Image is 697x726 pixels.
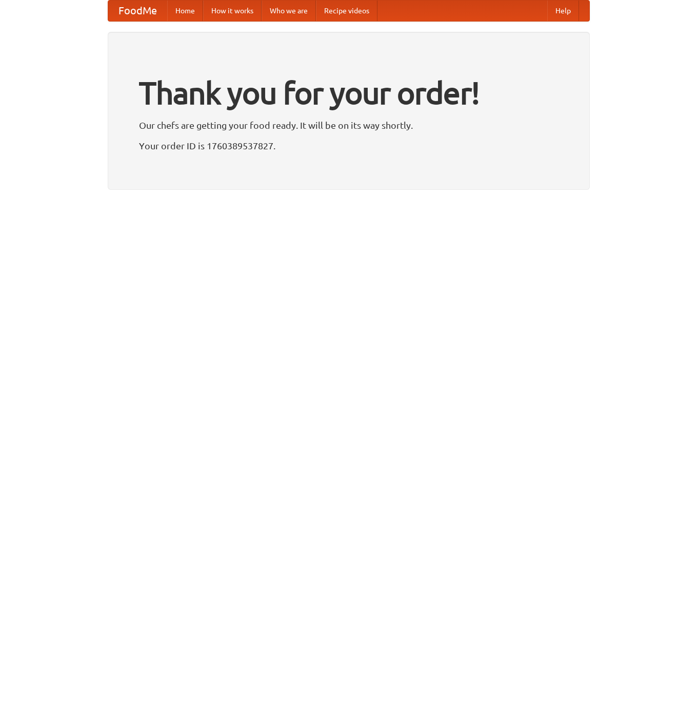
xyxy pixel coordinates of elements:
p: Our chefs are getting your food ready. It will be on its way shortly. [139,117,559,133]
h1: Thank you for your order! [139,68,559,117]
p: Your order ID is 1760389537827. [139,138,559,153]
a: FoodMe [108,1,167,21]
a: Home [167,1,203,21]
a: How it works [203,1,262,21]
a: Recipe videos [316,1,377,21]
a: Who we are [262,1,316,21]
a: Help [547,1,579,21]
